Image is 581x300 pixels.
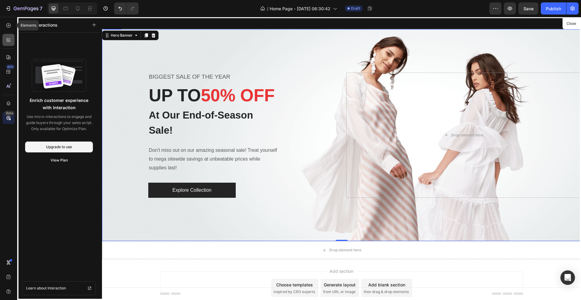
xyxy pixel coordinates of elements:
[51,158,68,163] div: View Plan
[546,5,561,12] div: Publish
[518,2,538,15] button: Save
[524,6,533,11] span: Save
[267,5,268,12] span: /
[25,142,93,152] button: Upgrade to use
[2,2,45,15] button: 7
[22,281,96,295] a: Learn about Interaction
[5,111,15,116] div: Beta
[351,6,360,11] span: Draft
[564,19,579,28] button: Close
[25,155,93,166] button: View Plan
[541,2,566,15] button: Publish
[560,270,575,285] div: Open Intercom Messenger
[40,5,42,12] p: 7
[26,285,66,291] span: Learn about Interaction
[114,2,139,15] div: Undo/Redo
[270,5,330,12] span: Home Page - [DATE] 06:30:42
[46,144,72,150] div: Upgrade to use
[26,97,92,111] p: Enrich customer experience with Interaction
[6,64,15,69] div: 450
[25,126,93,132] p: Only available for Optimize Plan.
[102,17,581,300] iframe: Design area
[22,22,57,28] p: Page interactions
[25,114,93,126] p: Use micro-interactions to engage and guide buyers through your sales script.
